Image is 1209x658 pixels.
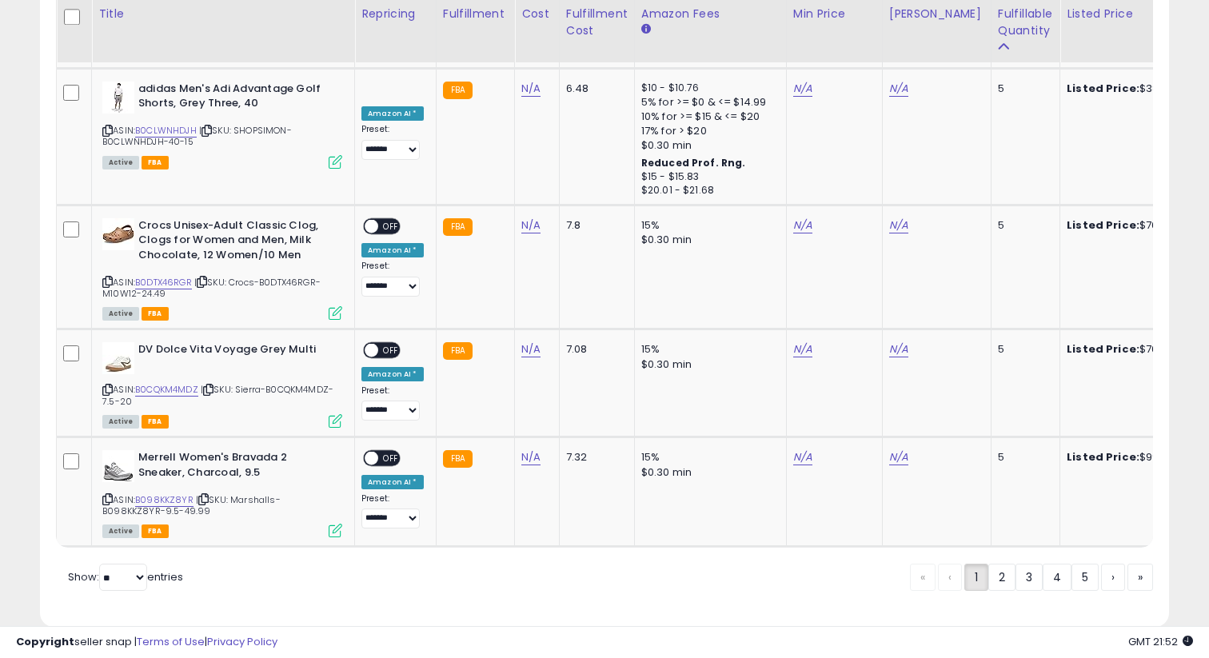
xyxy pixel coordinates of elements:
[102,383,333,407] span: | SKU: Sierra-B0CQKM4MDZ-7.5-20
[641,233,774,247] div: $0.30 min
[361,243,424,257] div: Amazon AI *
[16,634,74,649] strong: Copyright
[641,170,774,184] div: $15 - $15.83
[443,342,473,360] small: FBA
[889,341,908,357] a: N/A
[361,106,424,121] div: Amazon AI *
[641,184,774,197] div: $20.01 - $21.68
[102,156,139,169] span: All listings currently available for purchase on Amazon
[1071,564,1099,591] a: 5
[16,635,277,650] div: seller snap | |
[793,6,876,22] div: Min Price
[1067,82,1199,96] div: $38.45
[102,342,134,374] img: 31JAgRmZiGL._SL40_.jpg
[641,342,774,357] div: 15%
[641,218,774,233] div: 15%
[889,217,908,233] a: N/A
[793,341,812,357] a: N/A
[138,218,333,267] b: Crocs Unisex-Adult Classic Clog, Clogs for Women and Men, Milk Chocolate, 12 Women/10 Men
[889,81,908,97] a: N/A
[641,110,774,124] div: 10% for >= $15 & <= $20
[102,307,139,321] span: All listings currently available for purchase on Amazon
[443,82,473,99] small: FBA
[1067,341,1139,357] b: Listed Price:
[998,450,1047,465] div: 5
[1015,564,1043,591] a: 3
[102,524,139,538] span: All listings currently available for purchase on Amazon
[1043,564,1071,591] a: 4
[142,156,169,169] span: FBA
[68,569,183,584] span: Show: entries
[102,450,342,536] div: ASIN:
[1067,449,1139,465] b: Listed Price:
[566,342,622,357] div: 7.08
[102,218,134,250] img: 41YTO1D5Y1L._SL40_.jpg
[889,6,984,22] div: [PERSON_NAME]
[443,450,473,468] small: FBA
[361,367,424,381] div: Amazon AI *
[102,218,342,319] div: ASIN:
[566,82,622,96] div: 6.48
[793,449,812,465] a: N/A
[98,6,348,22] div: Title
[998,342,1047,357] div: 5
[443,6,508,22] div: Fulfillment
[361,385,424,421] div: Preset:
[641,156,746,169] b: Reduced Prof. Rng.
[102,415,139,429] span: All listings currently available for purchase on Amazon
[521,6,553,22] div: Cost
[142,415,169,429] span: FBA
[998,218,1047,233] div: 5
[135,383,198,397] a: B0CQKM4MDZ
[207,634,277,649] a: Privacy Policy
[641,138,774,153] div: $0.30 min
[566,450,622,465] div: 7.32
[641,22,651,37] small: Amazon Fees.
[521,449,541,465] a: N/A
[135,493,194,507] a: B098KKZ8YR
[361,124,424,160] div: Preset:
[378,219,404,233] span: OFF
[566,6,628,39] div: Fulfillment Cost
[361,475,424,489] div: Amazon AI *
[138,82,333,115] b: adidas Men's Adi Advantage Golf Shorts, Grey Three, 40
[137,634,205,649] a: Terms of Use
[998,82,1047,96] div: 5
[1128,634,1193,649] span: 2025-09-9 21:52 GMT
[641,6,780,22] div: Amazon Fees
[135,276,192,289] a: B0DTX46RGR
[361,493,424,529] div: Preset:
[641,95,774,110] div: 5% for >= $0 & <= $14.99
[443,218,473,236] small: FBA
[641,124,774,138] div: 17% for > $20
[102,124,292,148] span: | SKU: SHOPSIMON-B0CLWNHDJH-40-15
[988,564,1015,591] a: 2
[793,81,812,97] a: N/A
[1067,450,1199,465] div: $99.99
[641,465,774,480] div: $0.30 min
[793,217,812,233] a: N/A
[142,524,169,538] span: FBA
[521,341,541,357] a: N/A
[889,449,908,465] a: N/A
[964,564,988,591] a: 1
[102,450,134,482] img: 41AecqIiAuL._SL40_.jpg
[361,261,424,297] div: Preset:
[1067,342,1199,357] div: $70.00
[102,276,321,300] span: | SKU: Crocs-B0DTX46RGR-M10W12-24.49
[641,450,774,465] div: 15%
[378,344,404,357] span: OFF
[1138,569,1143,585] span: »
[566,218,622,233] div: 7.8
[138,342,333,361] b: DV Dolce Vita Voyage Grey Multi
[1067,218,1199,233] div: $70.00
[135,124,197,138] a: B0CLWNHDJH
[102,82,342,167] div: ASIN:
[521,81,541,97] a: N/A
[102,493,281,517] span: | SKU: Marshalls-B098KKZ8YR-9.5-49.99
[361,6,429,22] div: Repricing
[641,357,774,372] div: $0.30 min
[1067,6,1205,22] div: Listed Price
[102,342,342,426] div: ASIN:
[641,82,774,95] div: $10 - $10.76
